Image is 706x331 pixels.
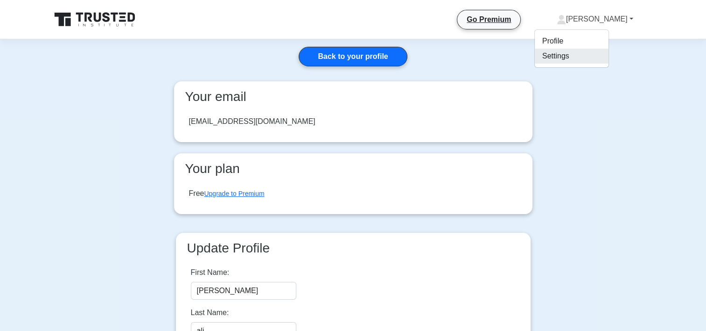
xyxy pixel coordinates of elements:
a: Go Premium [461,14,517,25]
div: Free [189,188,265,199]
a: [PERSON_NAME] [534,10,656,29]
a: Settings [535,49,608,64]
h3: Your email [182,89,525,105]
h3: Update Profile [183,240,523,256]
div: [EMAIL_ADDRESS][DOMAIN_NAME] [189,116,315,127]
h3: Your plan [182,161,525,177]
label: First Name: [191,267,230,278]
ul: [PERSON_NAME] [534,29,609,68]
a: Profile [535,34,608,49]
a: Back to your profile [299,47,407,66]
a: Upgrade to Premium [204,190,264,197]
label: Last Name: [191,307,229,318]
